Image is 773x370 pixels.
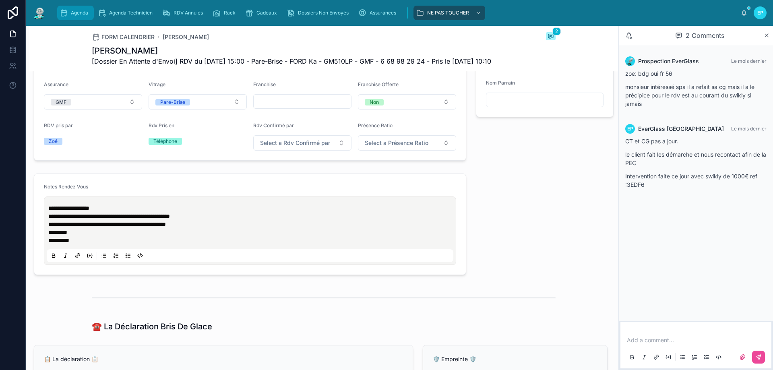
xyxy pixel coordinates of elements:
[757,10,763,16] span: EP
[92,321,212,332] h1: ☎️ La Déclaration Bris De Glace
[365,139,428,147] span: Select a Présence Ratio
[163,33,209,41] a: [PERSON_NAME]
[358,122,393,128] span: Présence Ratio
[546,32,556,42] button: 2
[253,135,351,151] button: Select Button
[101,33,155,41] span: FORM CALENDRIER
[370,99,379,105] div: Non
[486,80,515,86] span: Nom Parrain
[92,45,491,56] h1: [PERSON_NAME]
[53,4,741,22] div: scrollable content
[160,6,209,20] a: RDV Annulés
[370,10,396,16] span: Assurances
[160,99,185,105] div: Pare-Brise
[174,10,203,16] span: RDV Annulés
[638,125,724,133] span: EverGlass [GEOGRAPHIC_DATA]
[56,99,66,105] div: GMF
[625,150,767,167] p: le client fait les démarche et nous recontact afin de la PEC
[427,10,469,16] span: NE PAS TOUCHER
[358,94,456,110] button: Select Button
[433,356,476,362] span: 🛡️ Empreinte 🛡️
[625,172,767,189] p: Intervention faite ce jour avec swikly de 1000€ ref :3EDF6
[284,6,354,20] a: Dossiers Non Envoyés
[149,81,165,87] span: Vitrage
[224,10,236,16] span: Rack
[625,69,767,78] p: zoe: bdg oui fr 56
[356,6,402,20] a: Assurances
[253,81,276,87] span: Franchise
[109,10,153,16] span: Agenda Technicien
[57,6,94,20] a: Agenda
[92,33,155,41] a: FORM CALENDRIER
[686,31,724,40] span: 2 Comments
[625,137,767,145] p: CT et CG pas a jour.
[627,126,633,132] span: EP
[32,6,47,19] img: App logo
[44,81,68,87] span: Assurance
[44,94,142,110] button: Select Button
[731,126,767,132] span: Le mois dernier
[149,94,247,110] button: Select Button
[149,122,174,128] span: Rdv Pris en
[44,356,98,362] span: 📋 La déclaration 📋
[552,27,561,35] span: 2
[298,10,349,16] span: Dossiers Non Envoyés
[44,184,88,190] span: Notes Rendez Vous
[71,10,88,16] span: Agenda
[638,57,699,65] span: Prospection EverGlass
[153,138,177,145] div: Téléphone
[625,83,767,108] p: monsieur intéressé spa il a refait sa cg mais il a le précipice pour le rdv est au courant du swi...
[253,122,294,128] span: Rdv Confirmé par
[210,6,241,20] a: Rack
[260,139,330,147] span: Select a Rdv Confirmé par
[358,135,456,151] button: Select Button
[95,6,158,20] a: Agenda Technicien
[243,6,283,20] a: Cadeaux
[413,6,485,20] a: NE PAS TOUCHER
[256,10,277,16] span: Cadeaux
[92,56,491,66] span: [Dossier En Attente d'Envoi] RDV du [DATE] 15:00 - Pare-Brise - FORD Ka - GM510LP - GMF - 6 68 98...
[358,81,399,87] span: Franchise Offerte
[44,122,73,128] span: RDV pris par
[49,138,58,145] div: Zoé
[731,58,767,64] span: Le mois dernier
